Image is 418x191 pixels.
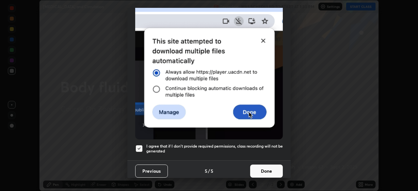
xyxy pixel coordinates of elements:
[250,165,283,178] button: Done
[146,144,283,154] h5: I agree that if I don't provide required permissions, class recording will not be generated
[208,167,210,174] h4: /
[211,167,213,174] h4: 5
[205,167,207,174] h4: 5
[135,165,168,178] button: Previous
